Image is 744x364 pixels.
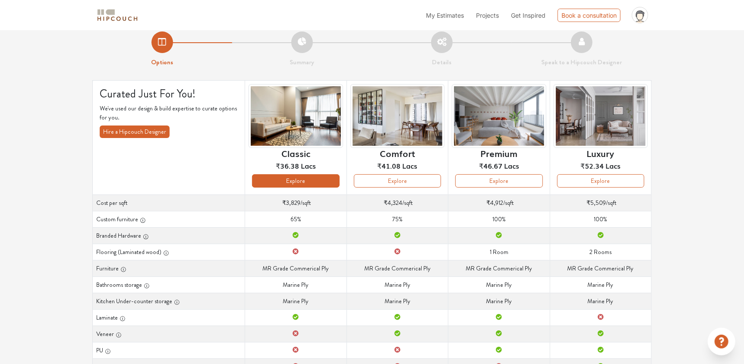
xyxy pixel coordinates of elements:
[542,57,622,67] strong: Speak to a Hipcouch Designer
[276,160,299,171] span: ₹36.38
[245,293,347,309] td: Marine Ply
[100,126,170,138] button: Hire a Hipcouch Designer
[550,260,651,276] td: MR Grade Commerical Ply
[93,211,245,227] th: Custom furniture
[550,244,651,260] td: 2 Rooms
[93,227,245,244] th: Branded Hardware
[380,148,415,158] h6: Comfort
[282,198,300,207] span: ₹3,829
[558,9,621,22] div: Book a consultation
[448,276,550,293] td: Marine Ply
[587,148,615,158] h6: Luxury
[281,148,310,158] h6: Classic
[550,211,651,227] td: 100%
[448,293,550,309] td: Marine Ply
[347,293,448,309] td: Marine Ply
[347,211,448,227] td: 75%
[96,6,139,25] span: logo-horizontal.svg
[245,195,347,211] td: /sqft
[377,160,400,171] span: ₹41.08
[93,195,245,211] th: Cost per sqft
[402,160,417,171] span: Lacs
[550,276,651,293] td: Marine Ply
[605,160,621,171] span: Lacs
[586,198,606,207] span: ₹5,509
[245,276,347,293] td: Marine Ply
[479,160,502,171] span: ₹46.67
[347,260,448,276] td: MR Grade Commerical Ply
[426,12,464,19] span: My Estimates
[354,174,441,188] button: Explore
[93,309,245,326] th: Laminate
[93,260,245,276] th: Furniture
[93,326,245,342] th: Veneer
[301,160,316,171] span: Lacs
[476,12,499,19] span: Projects
[432,57,452,67] strong: Details
[448,244,550,260] td: 1 Room
[151,57,173,67] strong: Options
[480,148,517,158] h6: Premium
[347,195,448,211] td: /sqft
[252,174,339,188] button: Explore
[511,12,545,19] span: Get Inspired
[504,160,519,171] span: Lacs
[554,84,648,148] img: header-preview
[100,88,238,101] h4: Curated Just For You!
[557,174,644,188] button: Explore
[452,84,546,148] img: header-preview
[96,8,139,23] img: logo-horizontal.svg
[249,84,343,148] img: header-preview
[350,84,445,148] img: header-preview
[93,276,245,293] th: Bathrooms storage
[93,293,245,309] th: Kitchen Under-counter storage
[245,211,347,227] td: 65%
[486,198,503,207] span: ₹4,912
[550,195,651,211] td: /sqft
[448,260,550,276] td: MR Grade Commerical Ply
[245,260,347,276] td: MR Grade Commerical Ply
[448,211,550,227] td: 100%
[290,57,315,67] strong: Summary
[550,293,651,309] td: Marine Ply
[347,276,448,293] td: Marine Ply
[448,195,550,211] td: /sqft
[100,104,238,122] p: We've used our design & build expertise to curate options for you.
[455,174,542,188] button: Explore
[93,244,245,260] th: Flooring (Laminated wood)
[384,198,402,207] span: ₹4,324
[580,160,604,171] span: ₹52.34
[93,342,245,358] th: PU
